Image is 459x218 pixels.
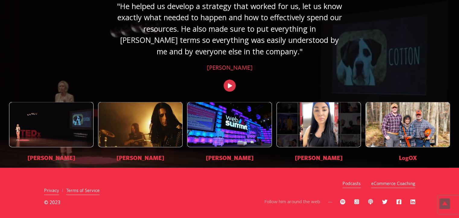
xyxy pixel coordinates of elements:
a: Terms of Service [66,187,100,195]
div: 3 / 5 [187,102,272,168]
img: Casey-Mahoney-9-Electric-1110x468-1.jpeg [98,102,182,147]
img: family_2-1110x744-1.png [366,102,450,147]
span: [PERSON_NAME] [116,153,164,162]
span: [PERSON_NAME] [206,153,253,162]
span: LogOX [399,153,416,162]
img: michelle-1110x626-1.png [277,102,361,147]
span: [PERSON_NAME] [207,57,253,72]
a: eCommerce Coaching [371,180,415,188]
a: Podcasts [343,180,361,188]
p: © 2023 [44,199,230,206]
p: — [328,198,333,205]
p: Follow him around the web [264,198,320,205]
img: initial_review-1110x538-1.jpeg [9,102,93,147]
div: 2 / 5 [98,102,183,168]
div: 1 / 5 [9,102,94,168]
div: 5 / 5 [365,102,450,168]
span: [PERSON_NAME] [27,153,75,162]
span: [PERSON_NAME] [295,153,343,162]
img: 06_wynalazca_www_internet_znajduje_sie_w_punkcie_zwrotnym_0_b-1110x590-1.jpeg [187,102,271,147]
a: Privacy [44,187,59,195]
div: 4 / 5 [276,102,361,168]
